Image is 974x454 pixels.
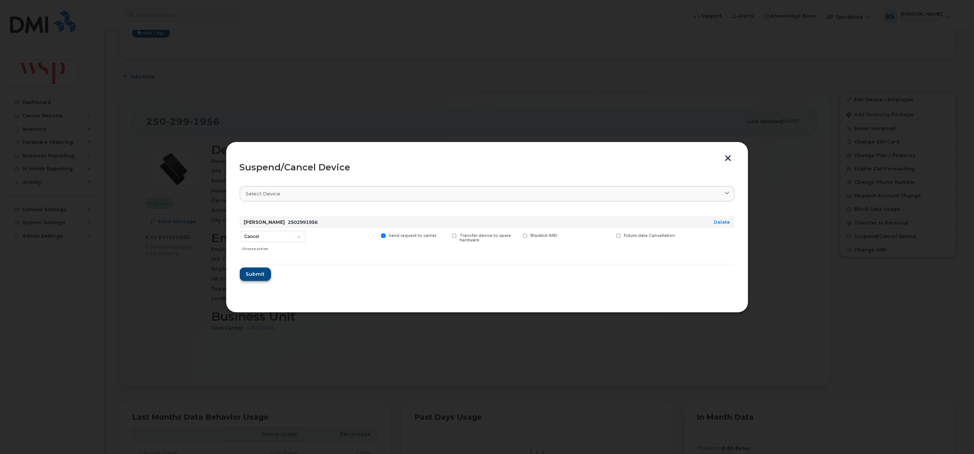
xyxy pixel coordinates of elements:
div: Choose action [242,243,305,252]
strong: [PERSON_NAME] [244,219,285,225]
span: Future date Cancellation [624,233,675,238]
input: Future date Cancellation [607,234,611,237]
div: Suspend/Cancel Device [240,163,735,172]
span: 2502991956 [288,219,318,225]
input: Blacklist IMEI [514,234,518,237]
span: Submit [246,271,265,278]
input: Transfer device to spare hardware [443,234,447,237]
span: Blacklist IMEI [530,233,557,238]
span: Transfer device to spare hardware [460,233,511,243]
a: Select device [240,186,735,201]
input: Send request to carrier [372,234,376,237]
button: Submit [240,268,271,281]
span: Select device [246,190,281,197]
span: Send request to carrier [389,233,436,238]
a: Delete [714,219,730,225]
